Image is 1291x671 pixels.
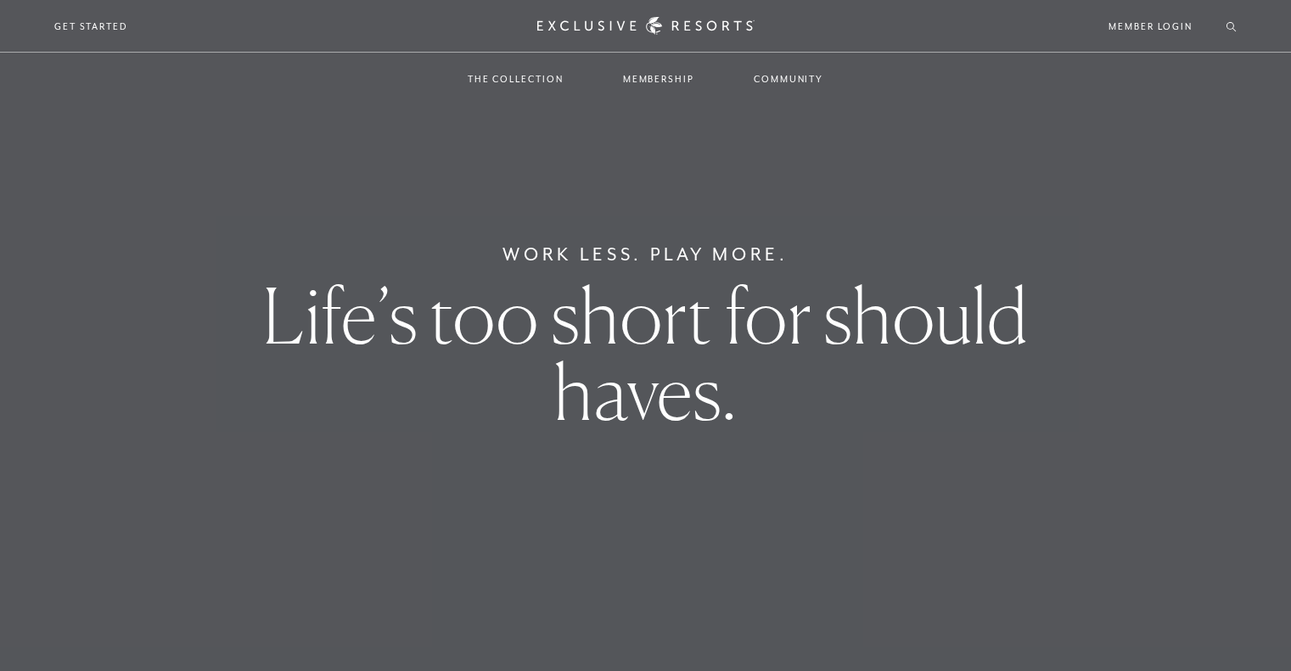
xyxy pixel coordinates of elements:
a: Community [737,54,840,103]
a: Get Started [54,19,128,34]
a: Member Login [1109,19,1193,34]
a: The Collection [451,54,581,103]
h6: Work Less. Play More. [502,241,789,268]
a: Membership [606,54,711,103]
h1: Life’s too short for should haves. [226,277,1065,430]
